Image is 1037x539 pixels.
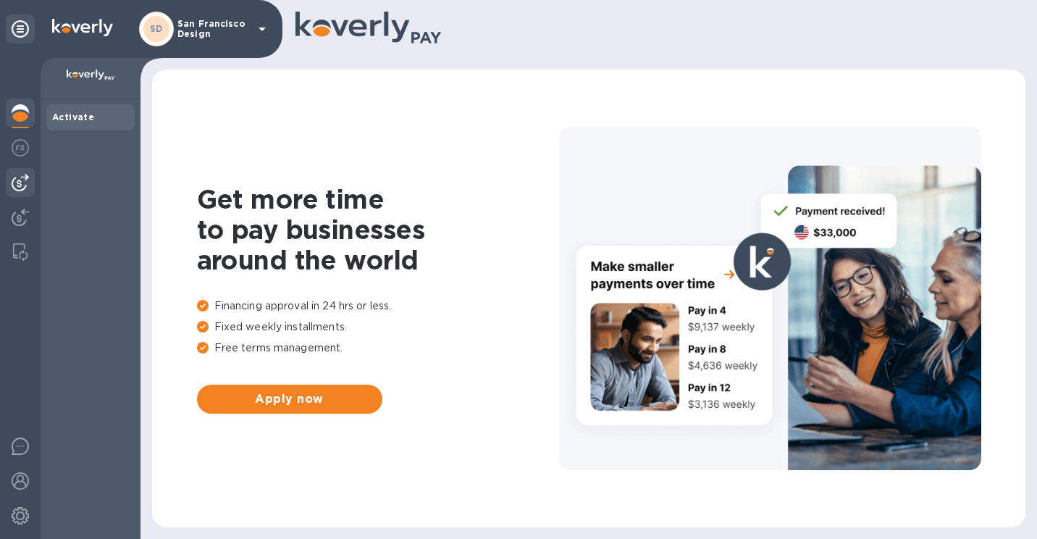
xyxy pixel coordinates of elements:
p: Free terms management. [197,340,559,356]
p: San Francisco Design [177,19,250,39]
b: Activate [52,112,94,122]
span: Apply now [209,390,371,408]
img: Foreign exchange [12,139,29,156]
div: Unpin categories [6,14,35,43]
b: SD [150,23,163,34]
img: Logo [52,19,113,36]
p: Fixed weekly installments. [197,319,559,335]
p: Financing approval in 24 hrs or less. [197,298,559,314]
h1: Get more time to pay businesses around the world [197,184,559,275]
button: Apply now [197,385,382,414]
